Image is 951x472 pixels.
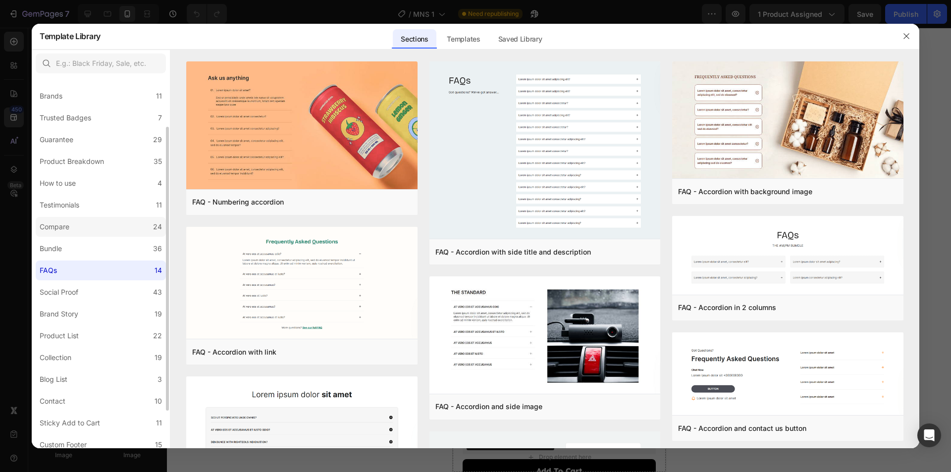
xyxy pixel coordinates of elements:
[192,346,276,358] div: FAQ - Accordion with link
[192,196,284,208] div: FAQ - Numbering accordion
[917,423,941,447] div: Open Intercom Messenger
[156,199,162,211] div: 11
[435,246,591,258] div: FAQ - Accordion with side title and description
[11,220,26,228] p: 4.9/5
[36,53,166,73] input: E.g.: Black Friday, Sale, etc.
[439,29,488,49] div: Templates
[22,405,34,417] img: KachingBundles.png
[76,220,121,228] p: (4757 Reviews)
[678,186,812,198] div: FAQ - Accordion with background image
[153,221,162,233] div: 24
[393,29,436,49] div: Sections
[14,399,102,422] button: Kaching Bundles
[11,248,64,256] strong: [MEDICAL_DATA]
[186,227,418,341] img: faqa2.png
[40,112,91,124] div: Trusted Badges
[153,243,162,255] div: 36
[153,134,162,146] div: 29
[672,61,903,180] img: fa1.png
[40,352,71,364] div: Collection
[10,233,203,243] h1: The Pure Strips ™
[155,308,162,320] div: 19
[11,302,202,352] p: Most people breathe through their mouths without realizing it. But [MEDICAL_DATA] restricts airfl...
[155,395,162,407] div: 10
[86,425,139,433] div: Drop element here
[158,177,162,189] div: 4
[11,265,202,290] p: It spikes [MEDICAL_DATA], limits oxygen, and leaves you foggy, tired, and under-recovered.
[490,29,550,49] div: Saved Library
[83,248,131,256] strong: Performance.
[40,286,78,298] div: Social Proof
[429,276,661,395] img: faqa3.png
[40,417,100,429] div: Sticky Add to Cart
[40,373,67,385] div: Blog List
[155,439,162,451] div: 15
[40,439,87,451] div: Custom Footer
[40,308,78,320] div: Brand Story
[186,376,418,465] img: faqa5.png
[40,243,62,255] div: Bundle
[435,401,542,413] div: FAQ - Accordion and side image
[672,216,903,297] img: faqa.png
[153,286,162,298] div: 43
[40,395,65,407] div: Contact
[156,417,162,429] div: 11
[40,23,101,49] h2: Template Library
[429,61,661,241] img: fa2.png
[155,352,162,364] div: 19
[40,90,62,102] div: Brands
[63,5,141,15] span: iPhone 15 Pro Max ( 430 px)
[40,177,76,189] div: How to use
[183,111,195,123] button: Carousel Next Arrow
[64,248,83,256] strong: Kills
[18,111,30,123] button: Carousel Back Arrow
[40,156,104,167] div: Product Breakdown
[158,112,162,124] div: 7
[40,221,69,233] div: Compare
[42,405,94,415] div: Kaching Bundles
[156,90,162,102] div: 11
[11,352,202,376] p: When you're pushing hard in the gym, on the track, or during sleep,
[158,373,162,385] div: 3
[672,332,903,418] img: faqa4.png
[155,264,162,276] div: 14
[40,134,73,146] div: Guarantee
[678,302,776,314] div: FAQ - Accordion in 2 columns
[11,378,162,387] span: You're losing performance with every breath.
[678,422,806,434] div: FAQ - Accordion and contact us button
[186,61,418,191] img: fa3.png
[153,330,162,342] div: 22
[40,264,57,276] div: FAQs
[40,199,79,211] div: Testimonials
[154,156,162,167] div: 35
[40,330,79,342] div: Product List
